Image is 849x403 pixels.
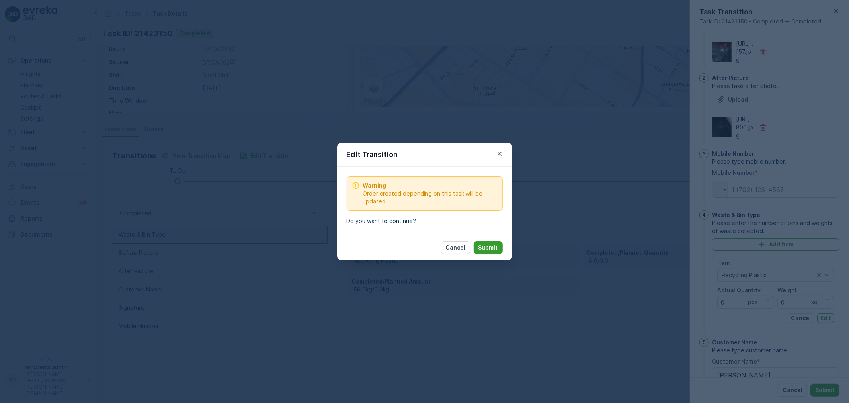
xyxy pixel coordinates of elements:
[441,241,470,254] button: Cancel
[347,217,503,225] p: Do you want to continue?
[478,244,498,252] p: Submit
[347,149,398,160] p: Edit Transition
[363,182,498,190] span: Warning
[446,244,466,252] p: Cancel
[474,241,503,254] button: Submit
[363,190,498,205] span: Order created depending on this task will be updated.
